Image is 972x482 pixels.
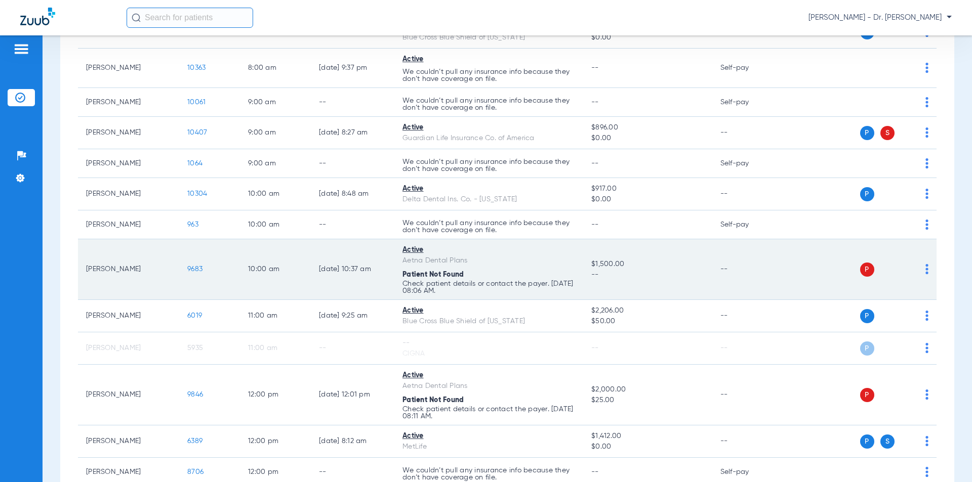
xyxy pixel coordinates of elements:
span: -- [591,160,599,167]
td: -- [712,365,781,425]
span: -- [591,99,599,106]
div: Active [402,54,575,65]
td: Self-pay [712,149,781,178]
img: group-dot-blue.svg [925,220,928,230]
td: -- [712,117,781,149]
span: P [860,309,874,323]
img: group-dot-blue.svg [925,158,928,168]
div: CIGNA [402,348,575,359]
img: group-dot-blue.svg [925,389,928,400]
img: Search Icon [132,13,141,22]
img: group-dot-blue.svg [925,264,928,274]
td: -- [311,149,394,178]
td: -- [712,425,781,458]
p: We couldn’t pull any insurance info because they don’t have coverage on file. [402,467,575,481]
td: 12:00 PM [240,425,311,458]
img: hamburger-icon [13,43,29,55]
div: Guardian Life Insurance Co. of America [402,133,575,144]
span: $0.00 [591,194,704,205]
span: $917.00 [591,184,704,194]
span: $2,206.00 [591,305,704,316]
span: P [860,262,874,277]
td: -- [311,332,394,365]
span: $0.00 [591,133,704,144]
img: group-dot-blue.svg [925,343,928,353]
p: Check patient details or contact the payer. [DATE] 08:11 AM. [402,406,575,420]
td: [DATE] 10:37 AM [311,239,394,300]
p: Check patient details or contact the payer. [DATE] 08:06 AM. [402,280,575,294]
td: [PERSON_NAME] [78,88,179,117]
span: 6389 [187,437,202,445]
img: Zuub Logo [20,8,55,25]
td: 9:00 AM [240,117,311,149]
td: [DATE] 8:48 AM [311,178,394,210]
span: -- [591,344,599,352]
span: 9683 [187,266,202,273]
td: [DATE] 9:25 AM [311,300,394,332]
div: Active [402,305,575,316]
div: MetLife [402,442,575,452]
td: [PERSON_NAME] [78,149,179,178]
span: P [860,434,874,449]
td: -- [311,210,394,239]
img: group-dot-blue.svg [925,127,928,138]
span: 10363 [187,64,206,71]
td: [PERSON_NAME] [78,178,179,210]
span: -- [591,270,704,280]
span: $896.00 [591,122,704,133]
p: We couldn’t pull any insurance info because they don’t have coverage on file. [402,220,575,234]
img: group-dot-blue.svg [925,189,928,199]
td: Self-pay [712,49,781,88]
span: 1064 [187,160,202,167]
img: group-dot-blue.svg [925,63,928,73]
td: -- [311,88,394,117]
td: -- [712,300,781,332]
span: $50.00 [591,316,704,327]
div: Aetna Dental Plans [402,255,575,266]
td: 11:00 AM [240,332,311,365]
span: $2,000.00 [591,384,704,395]
img: group-dot-blue.svg [925,97,928,107]
input: Search for patients [127,8,253,28]
span: 9846 [187,391,203,398]
span: 5935 [187,344,203,352]
span: 6019 [187,312,202,319]
td: 8:00 AM [240,49,311,88]
iframe: Chat Widget [921,433,972,482]
span: $25.00 [591,395,704,406]
td: 10:00 AM [240,178,311,210]
td: -- [712,332,781,365]
span: $1,500.00 [591,259,704,270]
div: -- [402,338,575,348]
td: 10:00 AM [240,239,311,300]
td: [PERSON_NAME] [78,365,179,425]
td: [PERSON_NAME] [78,49,179,88]
td: Self-pay [712,88,781,117]
p: We couldn’t pull any insurance info because they don’t have coverage on file. [402,97,575,111]
td: 10:00 AM [240,210,311,239]
span: P [860,341,874,356]
span: [PERSON_NAME] - Dr. [PERSON_NAME] [808,13,952,23]
td: 9:00 AM [240,149,311,178]
div: Blue Cross Blue Shield of [US_STATE] [402,316,575,327]
span: 10407 [187,129,207,136]
span: 10304 [187,190,207,197]
span: S [880,434,895,449]
div: Delta Dental Ins. Co. - [US_STATE] [402,194,575,205]
td: [DATE] 8:27 AM [311,117,394,149]
td: [PERSON_NAME] [78,210,179,239]
td: [PERSON_NAME] [78,332,179,365]
td: [PERSON_NAME] [78,300,179,332]
div: Active [402,122,575,133]
td: [DATE] 12:01 PM [311,365,394,425]
div: Active [402,431,575,442]
span: -- [591,221,599,228]
td: [PERSON_NAME] [78,117,179,149]
span: $0.00 [591,442,704,452]
div: Active [402,370,575,381]
td: 11:00 AM [240,300,311,332]
span: S [880,126,895,140]
p: We couldn’t pull any insurance info because they don’t have coverage on file. [402,68,575,82]
td: 9:00 AM [240,88,311,117]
